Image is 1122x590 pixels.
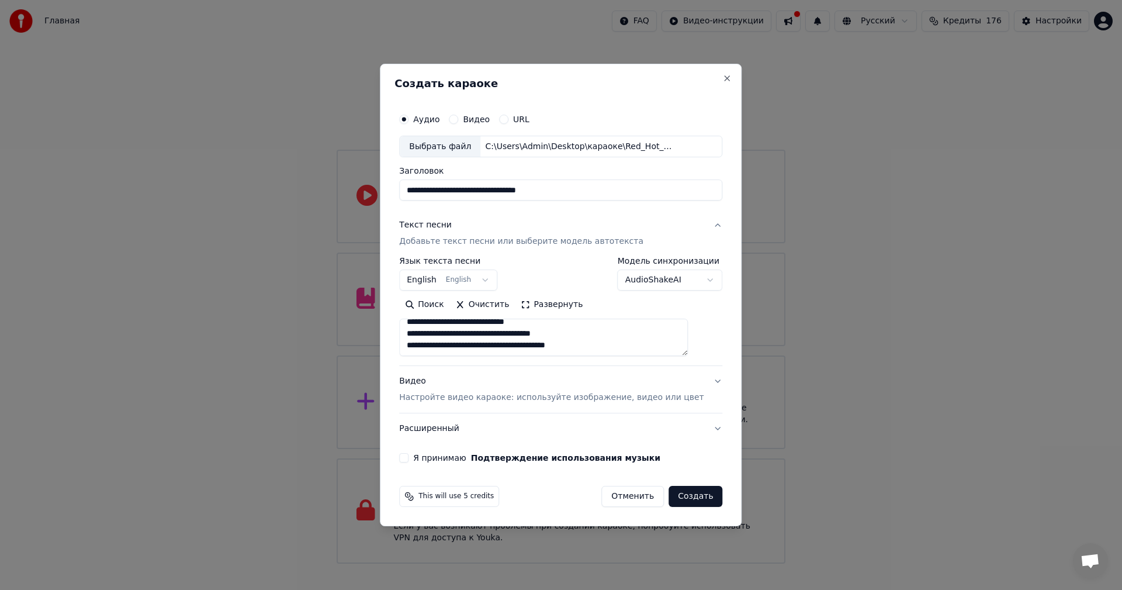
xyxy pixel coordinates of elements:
div: Выбрать файл [400,136,480,157]
div: Текст песниДобавьте текст песни или выберите модель автотекста [399,257,722,366]
p: Добавьте текст песни или выберите модель автотекста [399,236,643,248]
div: C:\Users\Admin\Desktop\караоке\Red_Hot_Chili_Peppers_-_Dani_[US_STATE]_47829189.mp3 [480,141,679,153]
label: Видео [463,115,490,123]
div: Видео [399,376,704,404]
button: Текст песниДобавьте текст песни или выберите модель автотекста [399,211,722,257]
button: Расширенный [399,413,722,444]
label: Язык текста песни [399,257,497,265]
label: Модель синхронизации [618,257,723,265]
div: Текст песни [399,220,452,232]
h2: Создать караоке [394,78,727,89]
button: Создать [669,486,722,507]
button: Отменить [601,486,664,507]
button: Поиск [399,296,449,315]
label: Я принимаю [413,454,660,462]
button: Развернуть [515,296,588,315]
label: Аудио [413,115,439,123]
label: Заголовок [399,167,722,175]
button: ВидеоНастройте видео караоке: используйте изображение, видео или цвет [399,367,722,413]
button: Очистить [450,296,515,315]
button: Я принимаю [471,454,660,462]
p: Настройте видео караоке: используйте изображение, видео или цвет [399,392,704,403]
span: This will use 5 credits [418,492,494,501]
label: URL [513,115,529,123]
